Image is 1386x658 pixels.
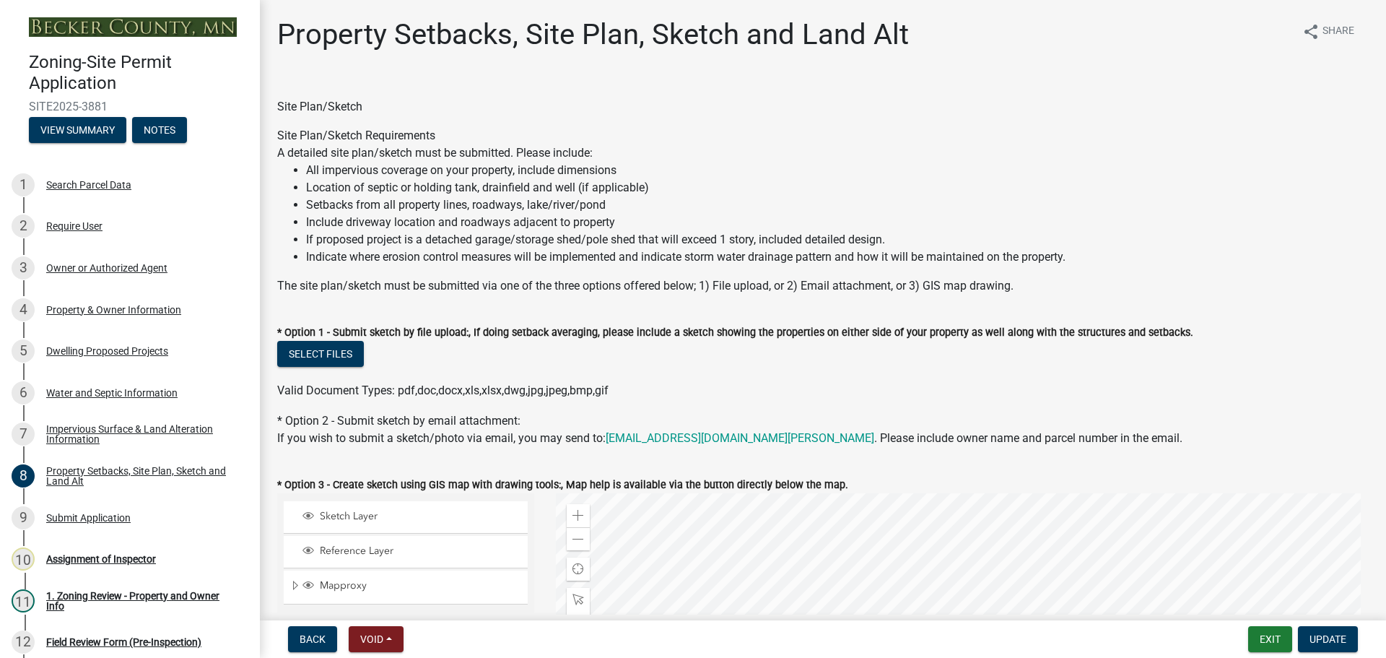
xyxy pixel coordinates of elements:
[132,125,187,137] wm-modal-confirm: Notes
[277,144,1369,266] div: A detailed site plan/sketch must be submitted. Please include:
[284,536,528,568] li: Reference Layer
[300,633,326,645] span: Back
[46,513,131,523] div: Submit Application
[306,214,1369,231] li: Include driveway location and roadways adjacent to property
[12,339,35,363] div: 5
[360,633,383,645] span: Void
[1309,633,1346,645] span: Update
[316,579,523,592] span: Mapproxy
[277,127,1369,295] div: Site Plan/Sketch Requirements
[1302,23,1320,40] i: share
[12,298,35,321] div: 4
[46,591,237,611] div: 1. Zoning Review - Property and Owner Info
[12,589,35,612] div: 11
[300,545,523,559] div: Reference Layer
[277,277,1369,295] div: The site plan/sketch must be submitted via one of the three options offered below; 1) File upload...
[12,215,35,238] div: 2
[46,466,237,486] div: Property Setbacks, Site Plan, Sketch and Land Alt
[29,100,231,113] span: SITE2025-3881
[1322,23,1354,40] span: Share
[306,248,1369,266] li: Indicate where erosion control measures will be implemented and indicate storm water drainage pat...
[606,431,874,445] a: [EMAIL_ADDRESS][DOMAIN_NAME][PERSON_NAME]
[46,221,103,231] div: Require User
[284,501,528,534] li: Sketch Layer
[12,173,35,196] div: 1
[277,98,1369,116] div: Site Plan/Sketch
[46,637,201,647] div: Field Review Form (Pre-Inspection)
[46,424,237,444] div: Impervious Surface & Land Alteration Information
[277,17,909,52] h1: Property Setbacks, Site Plan, Sketch and Land Alt
[1291,17,1366,46] button: shareShare
[288,626,337,652] button: Back
[306,196,1369,214] li: Setbacks from all property lines, roadways, lake/river/pond
[29,125,126,137] wm-modal-confirm: Summary
[277,480,848,490] label: * Option 3 - Create sketch using GIS map with drawing tools:, Map help is available via the butto...
[282,498,529,608] ul: Layer List
[29,17,237,37] img: Becker County, Minnesota
[46,305,181,315] div: Property & Owner Information
[12,506,35,529] div: 9
[12,547,35,571] div: 10
[46,180,131,190] div: Search Parcel Data
[277,431,1182,445] span: If you wish to submit a sketch/photo via email, you may send to: . Please include owner name and ...
[306,162,1369,179] li: All impervious coverage on your property, include dimensions
[567,527,590,550] div: Zoom out
[306,179,1369,196] li: Location of septic or holding tank, drainfield and well (if applicable)
[284,571,528,604] li: Mapproxy
[12,631,35,654] div: 12
[1248,626,1292,652] button: Exit
[1298,626,1358,652] button: Update
[349,626,404,652] button: Void
[277,341,364,367] button: Select files
[300,510,523,524] div: Sketch Layer
[567,504,590,527] div: Zoom in
[316,545,523,558] span: Reference Layer
[289,579,300,594] span: Expand
[12,464,35,488] div: 8
[300,579,523,594] div: Mapproxy
[132,117,187,143] button: Notes
[29,52,248,94] h4: Zoning-Site Permit Application
[567,558,590,581] div: Find my location
[29,117,126,143] button: View Summary
[46,263,167,273] div: Owner or Authorized Agent
[316,510,523,523] span: Sketch Layer
[277,328,1193,338] label: * Option 1 - Submit sketch by file upload:, If doing setback averaging, please include a sketch s...
[277,384,609,397] span: Valid Document Types: pdf,doc,docx,xls,xlsx,dwg,jpg,jpeg,bmp,gif
[12,381,35,404] div: 6
[12,256,35,280] div: 3
[46,554,156,564] div: Assignment of Inspector
[46,346,168,356] div: Dwelling Proposed Projects
[46,388,178,398] div: Water and Septic Information
[12,423,35,446] div: 7
[306,231,1369,248] li: If proposed project is a detached garage/storage shed/pole shed that will exceed 1 story, include...
[277,412,1369,447] div: * Option 2 - Submit sketch by email attachment:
